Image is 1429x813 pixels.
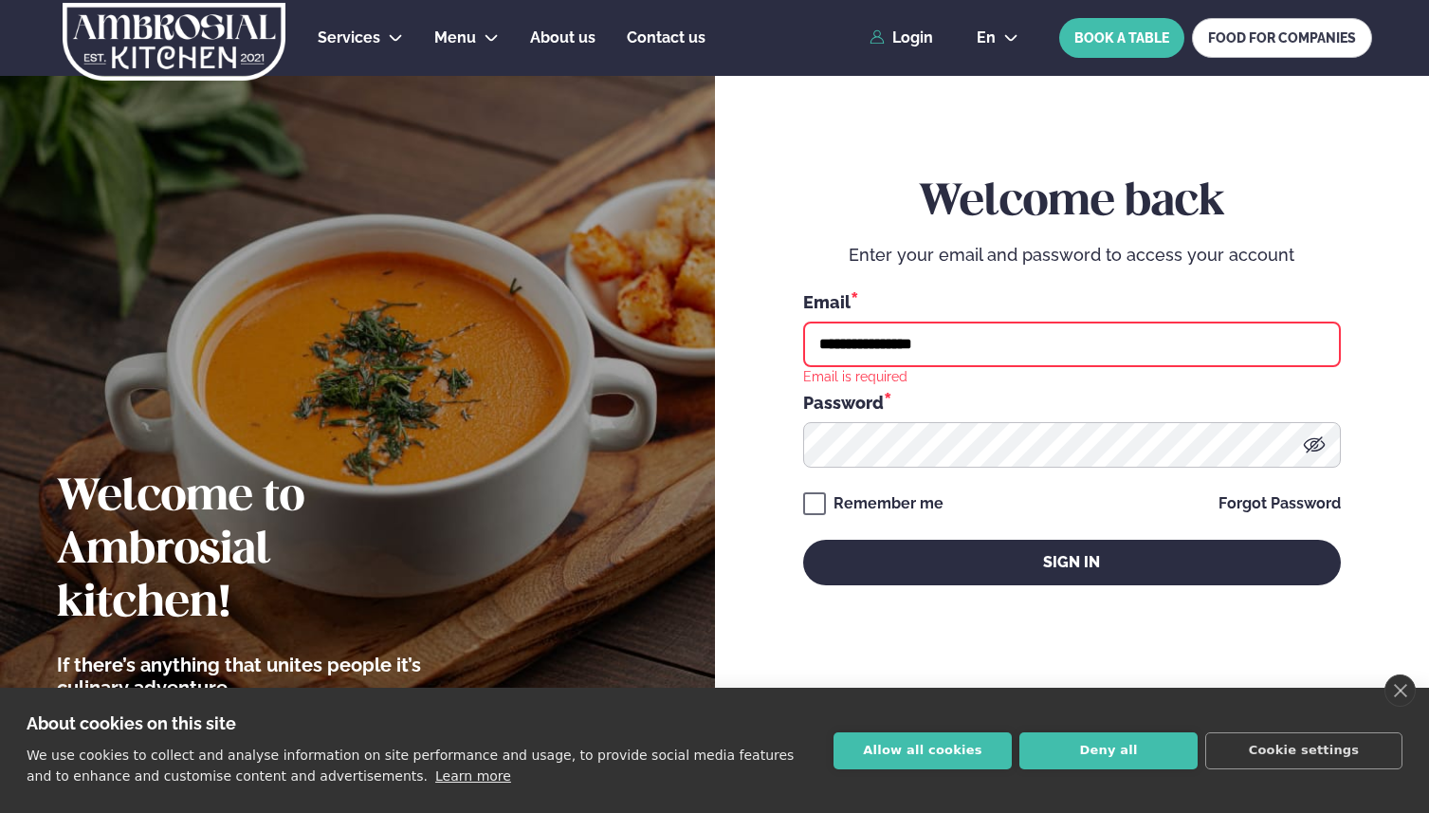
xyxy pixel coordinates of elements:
[803,367,907,384] div: Email is required
[61,3,287,81] img: logo
[27,748,794,784] p: We use cookies to collect and analyse information on site performance and usage, to provide socia...
[530,27,595,49] a: About us
[1218,496,1341,511] a: Forgot Password
[627,28,705,46] span: Contact us
[434,27,476,49] a: Menu
[1019,732,1198,769] button: Deny all
[803,176,1341,230] h2: Welcome back
[962,30,1034,46] button: en
[1059,18,1184,58] button: BOOK A TABLE
[627,27,705,49] a: Contact us
[57,654,450,699] p: If there’s anything that unites people it’s culinary adventure.
[318,27,380,49] a: Services
[27,713,236,733] strong: About cookies on this site
[834,732,1012,769] button: Allow all cookies
[435,768,511,784] a: Learn more
[1205,732,1402,769] button: Cookie settings
[803,289,1341,314] div: Email
[803,390,1341,415] div: Password
[1384,674,1416,707] a: close
[57,471,450,631] h2: Welcome to Ambrosial kitchen!
[1192,18,1372,58] a: FOOD FOR COMPANIES
[977,30,996,46] span: en
[803,540,1341,585] button: Sign in
[434,28,476,46] span: Menu
[803,244,1341,267] p: Enter your email and password to access your account
[870,29,933,46] a: Login
[318,28,380,46] span: Services
[530,28,595,46] span: About us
